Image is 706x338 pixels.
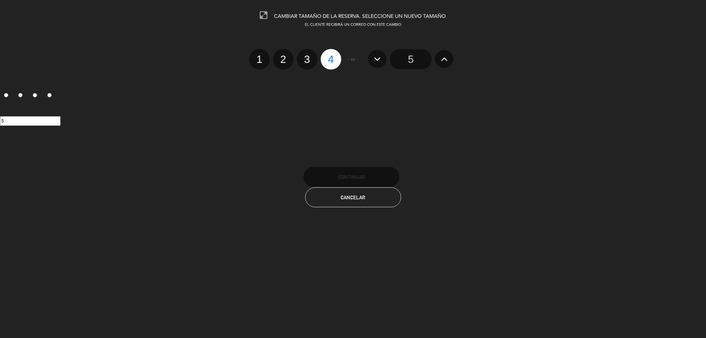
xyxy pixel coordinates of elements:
input: 4 [47,93,52,97]
label: 3 [29,90,44,102]
input: 2 [18,93,23,97]
label: 2 [15,90,29,102]
span: CAMBIAR TAMAÑO DE LA RESERVA. SELECCIONE UN NUEVO TAMAÑO [274,14,446,19]
label: 3 [297,49,317,70]
label: 4 [43,90,58,102]
label: 2 [273,49,294,70]
button: Cancelar [305,187,401,207]
span: Continuar [338,174,365,180]
span: EL CLIENTE RECIBIRÁ UN CORREO CON ESTE CAMBIO [305,23,401,27]
label: 1 [249,49,270,70]
label: 4 [321,49,341,70]
span: Cancelar [341,195,365,200]
button: Continuar [304,167,400,187]
input: 1 [4,93,8,97]
span: - or - [348,56,358,63]
input: 3 [33,93,37,97]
